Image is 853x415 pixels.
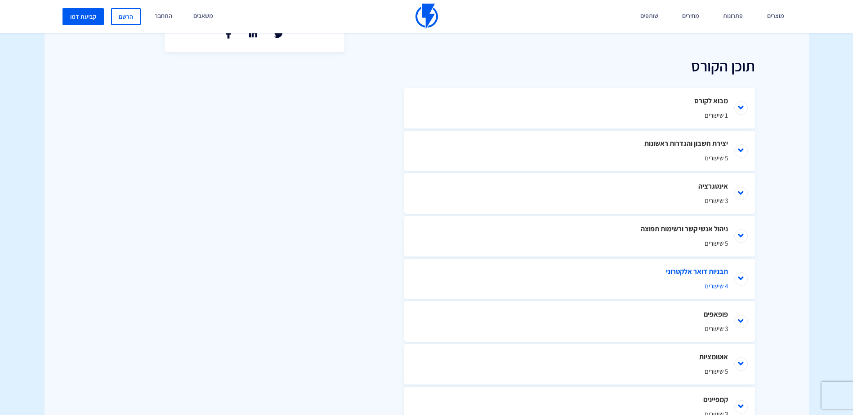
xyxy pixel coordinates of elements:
span: 4 שיעורים [431,281,728,291]
li: מבוא לקורס [404,88,755,128]
li: תבניות דואר אלקטרוני [404,259,755,299]
a: קביעת דמו [63,8,104,25]
a: שתף בלינקאדין [249,30,257,39]
a: שתף בטוויטר [274,30,283,39]
span: 5 שיעורים [431,153,728,163]
li: ניהול אנשי קשר ורשימות תפוצה [404,216,755,256]
span: 3 שיעורים [431,196,728,205]
a: הרשם [111,8,141,25]
span: 1 שיעורים [431,110,728,120]
span: 3 שיעורים [431,324,728,333]
a: שתף בפייסבוק [226,30,232,39]
span: 5 שיעורים [431,366,728,376]
h2: תוכן הקורס [404,57,755,74]
li: אוטומציות [404,344,755,384]
span: 5 שיעורים [431,238,728,248]
li: יצירת חשבון והגדרות ראשונות [404,131,755,171]
li: פופאפים [404,301,755,342]
li: אינטגרציה [404,173,755,214]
